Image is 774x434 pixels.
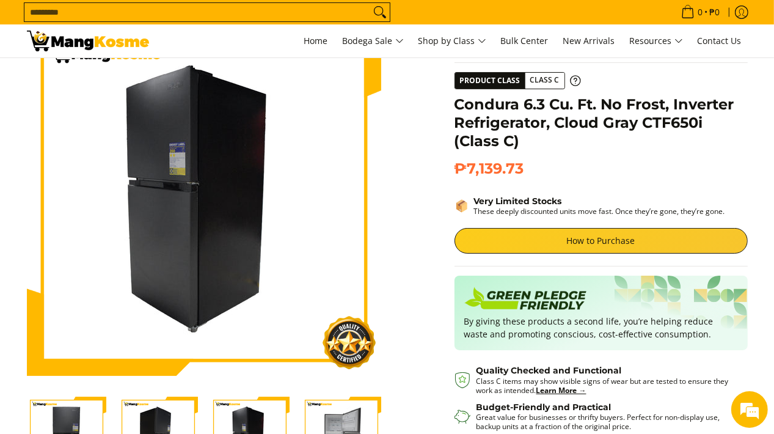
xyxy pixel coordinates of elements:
[343,34,404,49] span: Bodega Sale
[476,377,736,395] p: Class C items may show visible signs of wear but are tested to ensure they work as intended.
[412,24,492,57] a: Shop by Class
[536,385,586,395] a: Learn More →
[464,285,586,315] img: Badge sustainability green pledge friendly
[27,31,149,51] img: Condura 6.3 Cu. Ft. No Frost, Inverter Refrigerator, Cloud Gray CTF650 | Mang Kosme
[476,402,612,413] strong: Budget-Friendly and Practical
[624,24,689,57] a: Resources
[696,8,705,17] span: 0
[474,207,725,216] p: These deeply discounted units move fast. Once they’re gone, they’re gone.
[370,3,390,21] button: Search
[501,35,549,46] span: Bulk Center
[418,34,486,49] span: Shop by Class
[698,35,742,46] span: Contact Us
[298,24,334,57] a: Home
[474,196,562,207] strong: Very Limited Stocks
[476,413,736,431] p: Great value for businesses or thrifty buyers. Perfect for non-display use, backup units at a frac...
[161,24,748,57] nav: Main Menu
[692,24,748,57] a: Contact Us
[179,340,222,357] em: Submit
[455,72,581,89] a: Product Class Class C
[64,68,205,84] div: Leave a message
[495,24,555,57] a: Bulk Center
[455,95,748,150] h1: Condura 6.3 Cu. Ft. No Frost, Inverter Refrigerator, Cloud Gray CTF650i (Class C)
[563,35,615,46] span: New Arrivals
[337,24,410,57] a: Bodega Sale
[6,298,233,340] textarea: Type your message and click 'Submit'
[26,136,213,259] span: We are offline. Please leave us a message.
[525,73,564,88] span: Class C
[476,365,622,376] strong: Quality Checked and Functional
[304,35,328,46] span: Home
[455,73,525,89] span: Product Class
[455,160,524,178] span: ₱7,139.73
[630,34,683,49] span: Resources
[464,315,738,340] p: By giving these products a second life, you’re helping reduce waste and promoting conscious, cost...
[455,228,748,254] a: How to Purchase
[708,8,722,17] span: ₱0
[27,21,381,376] img: Condura 6.3 Cu. Ft. No Frost, Inverter Refrigerator, Cloud Gray CTF650i (Class C)
[200,6,230,35] div: Minimize live chat window
[557,24,621,57] a: New Arrivals
[677,6,724,19] span: •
